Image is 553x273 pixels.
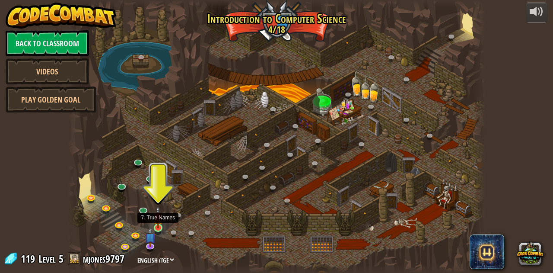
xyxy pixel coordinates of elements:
[6,58,89,84] a: Videos
[6,3,116,29] img: CodeCombat - Learn how to code by playing a game
[6,87,96,112] a: Play Golden Goal
[145,228,156,247] img: level-banner-unstarted-subscriber.png
[6,30,89,56] a: Back to Classroom
[21,252,38,266] span: 119
[38,252,56,266] span: Level
[153,206,163,228] img: level-banner-unstarted.png
[526,3,547,23] button: Adjust volume
[83,252,127,266] a: mjones9797
[59,252,64,266] span: 5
